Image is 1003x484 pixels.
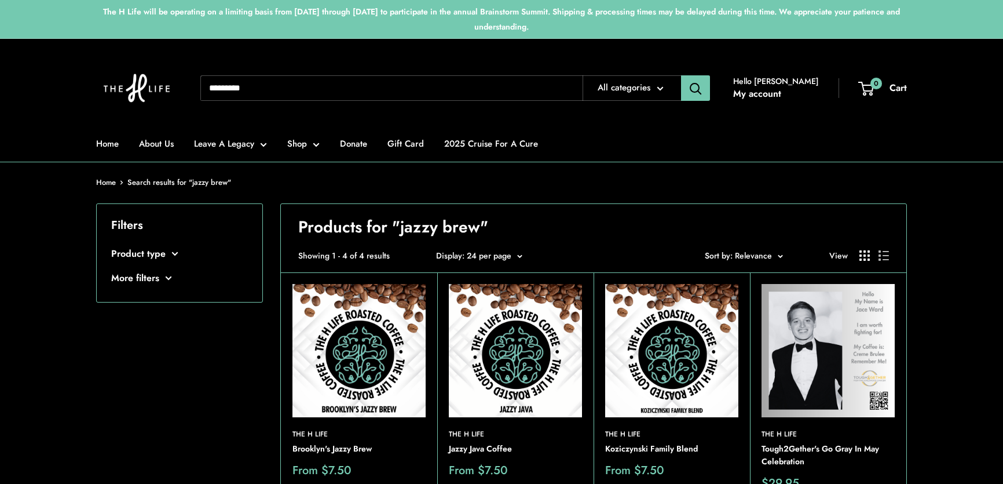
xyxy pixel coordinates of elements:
button: 24 per page [467,248,522,263]
span: View [829,248,848,263]
a: Home [96,177,116,188]
a: Brooklyn's Jazzy Brew [292,443,426,456]
a: Shop [287,136,320,152]
span: Sort by: Relevance [705,250,772,261]
img: Jazzy Java Coffee [449,284,582,417]
a: Koziczynski Family Blend [605,443,738,456]
span: 0 [870,78,882,89]
img: The H Life [96,50,177,126]
a: Jazzy Java Coffee [449,443,582,456]
a: Home [96,136,119,152]
label: Display: [436,248,464,263]
button: Sort by: Relevance [705,248,783,263]
span: From $7.50 [292,465,352,476]
p: Filters [111,214,248,236]
button: Product type [111,245,248,263]
nav: Breadcrumb [96,176,231,190]
img: Tough2Gether's Go Gray In May Celebration [762,284,895,417]
span: 24 per page [467,250,511,261]
span: Cart [889,81,907,94]
a: My account [733,85,781,103]
a: Tough2Gether's Go Gray In May CelebrationTough2Gether's Go Gray In May Celebration [762,284,895,417]
a: Donate [340,136,367,152]
span: Showing 1 - 4 of 4 results [298,248,390,263]
button: Display products as list [878,250,889,261]
input: Search... [200,75,583,101]
span: Hello [PERSON_NAME] [733,74,819,89]
span: Search results for "jazzy brew" [127,177,231,188]
span: From $7.50 [605,465,664,476]
a: The H Life [605,429,738,440]
a: Leave A Legacy [194,136,267,152]
button: Display products as grid [859,250,870,261]
a: About Us [139,136,174,152]
a: 0 Cart [859,79,907,97]
a: Tough2Gether's Go Gray In May Celebration [762,443,895,468]
a: The H Life [449,429,582,440]
h1: Products for "jazzy brew" [298,216,889,239]
button: More filters [111,270,248,287]
button: Search [681,75,710,101]
a: The H Life [762,429,895,440]
a: Gift Card [387,136,424,152]
a: The H Life [292,429,426,440]
a: 2025 Cruise For A Cure [444,136,538,152]
span: From $7.50 [449,465,508,476]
